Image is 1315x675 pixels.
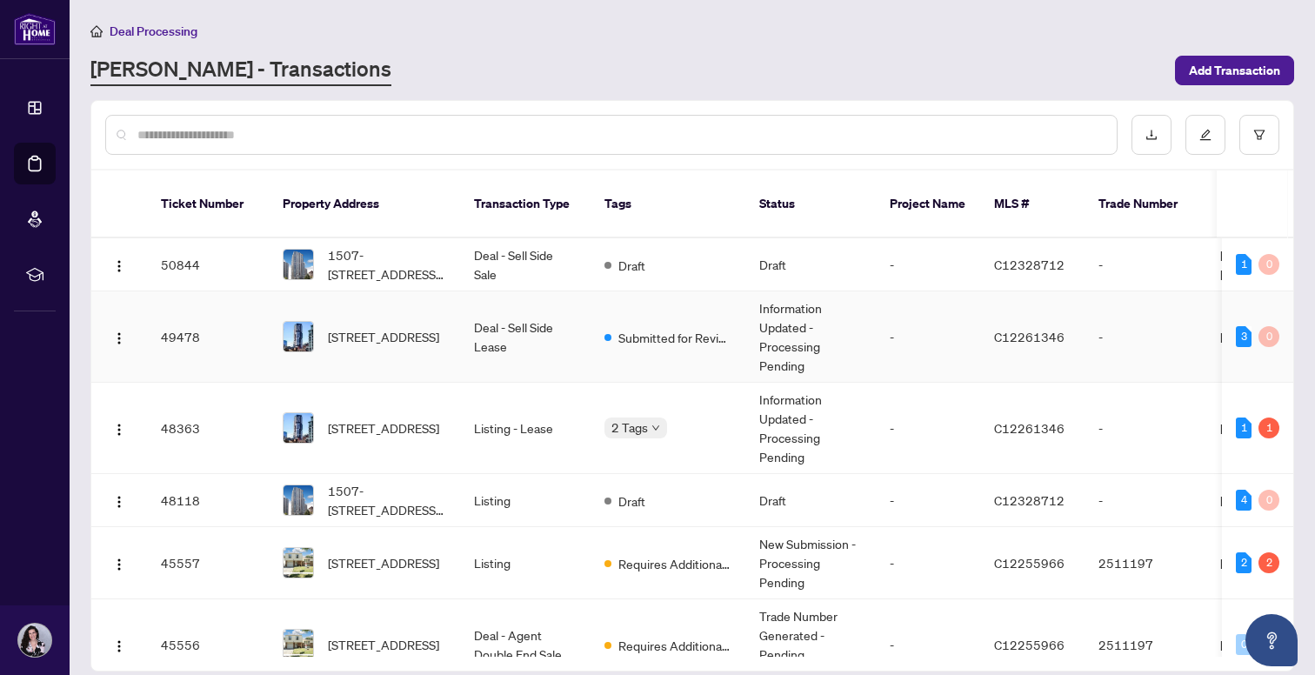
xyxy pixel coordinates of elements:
[876,474,980,527] td: -
[112,423,126,437] img: Logo
[1253,129,1265,141] span: filter
[284,322,313,351] img: thumbnail-img
[1239,115,1279,155] button: filter
[1085,474,1206,527] td: -
[1131,115,1171,155] button: download
[460,238,591,291] td: Deal - Sell Side Sale
[745,383,876,474] td: Information Updated - Processing Pending
[618,328,731,347] span: Submitted for Review
[1236,490,1252,511] div: 4
[1085,238,1206,291] td: -
[284,413,313,443] img: thumbnail-img
[112,331,126,345] img: Logo
[1085,383,1206,474] td: -
[1258,254,1279,275] div: 0
[994,637,1065,652] span: C12255966
[284,250,313,279] img: thumbnail-img
[1085,170,1206,238] th: Trade Number
[1175,56,1294,85] button: Add Transaction
[460,170,591,238] th: Transaction Type
[460,383,591,474] td: Listing - Lease
[18,624,51,657] img: Profile Icon
[460,474,591,527] td: Listing
[876,238,980,291] td: -
[14,13,56,45] img: logo
[994,492,1065,508] span: C12328712
[745,170,876,238] th: Status
[876,383,980,474] td: -
[618,636,731,655] span: Requires Additional Docs
[745,527,876,599] td: New Submission - Processing Pending
[876,527,980,599] td: -
[1245,614,1298,666] button: Open asap
[980,170,1085,238] th: MLS #
[269,170,460,238] th: Property Address
[284,548,313,578] img: thumbnail-img
[1085,527,1206,599] td: 2511197
[147,170,269,238] th: Ticket Number
[105,549,133,577] button: Logo
[1258,418,1279,438] div: 1
[1236,418,1252,438] div: 1
[112,639,126,653] img: Logo
[284,485,313,515] img: thumbnail-img
[876,291,980,383] td: -
[147,383,269,474] td: 48363
[1236,326,1252,347] div: 3
[105,414,133,442] button: Logo
[110,23,197,39] span: Deal Processing
[1236,552,1252,573] div: 2
[112,495,126,509] img: Logo
[611,418,648,438] span: 2 Tags
[328,327,439,346] span: [STREET_ADDRESS]
[651,424,660,432] span: down
[994,420,1065,436] span: C12261346
[994,257,1065,272] span: C12328712
[745,474,876,527] td: Draft
[105,251,133,278] button: Logo
[105,631,133,658] button: Logo
[1189,57,1280,84] span: Add Transaction
[745,238,876,291] td: Draft
[147,291,269,383] td: 49478
[112,558,126,571] img: Logo
[328,553,439,572] span: [STREET_ADDRESS]
[1145,129,1158,141] span: download
[105,323,133,351] button: Logo
[876,170,980,238] th: Project Name
[618,554,731,573] span: Requires Additional Docs
[1236,634,1252,655] div: 0
[112,259,126,273] img: Logo
[147,527,269,599] td: 45557
[460,527,591,599] td: Listing
[460,291,591,383] td: Deal - Sell Side Lease
[1258,326,1279,347] div: 0
[328,418,439,438] span: [STREET_ADDRESS]
[618,491,645,511] span: Draft
[1085,291,1206,383] td: -
[105,486,133,514] button: Logo
[1236,254,1252,275] div: 1
[90,55,391,86] a: [PERSON_NAME] - Transactions
[618,256,645,275] span: Draft
[1258,552,1279,573] div: 2
[328,481,446,519] span: 1507-[STREET_ADDRESS][PERSON_NAME]
[147,238,269,291] td: 50844
[591,170,745,238] th: Tags
[1199,129,1212,141] span: edit
[328,245,446,284] span: 1507-[STREET_ADDRESS][PERSON_NAME]
[90,25,103,37] span: home
[147,474,269,527] td: 48118
[1185,115,1225,155] button: edit
[284,630,313,659] img: thumbnail-img
[745,291,876,383] td: Information Updated - Processing Pending
[994,329,1065,344] span: C12261346
[328,635,439,654] span: [STREET_ADDRESS]
[994,555,1065,571] span: C12255966
[1258,490,1279,511] div: 0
